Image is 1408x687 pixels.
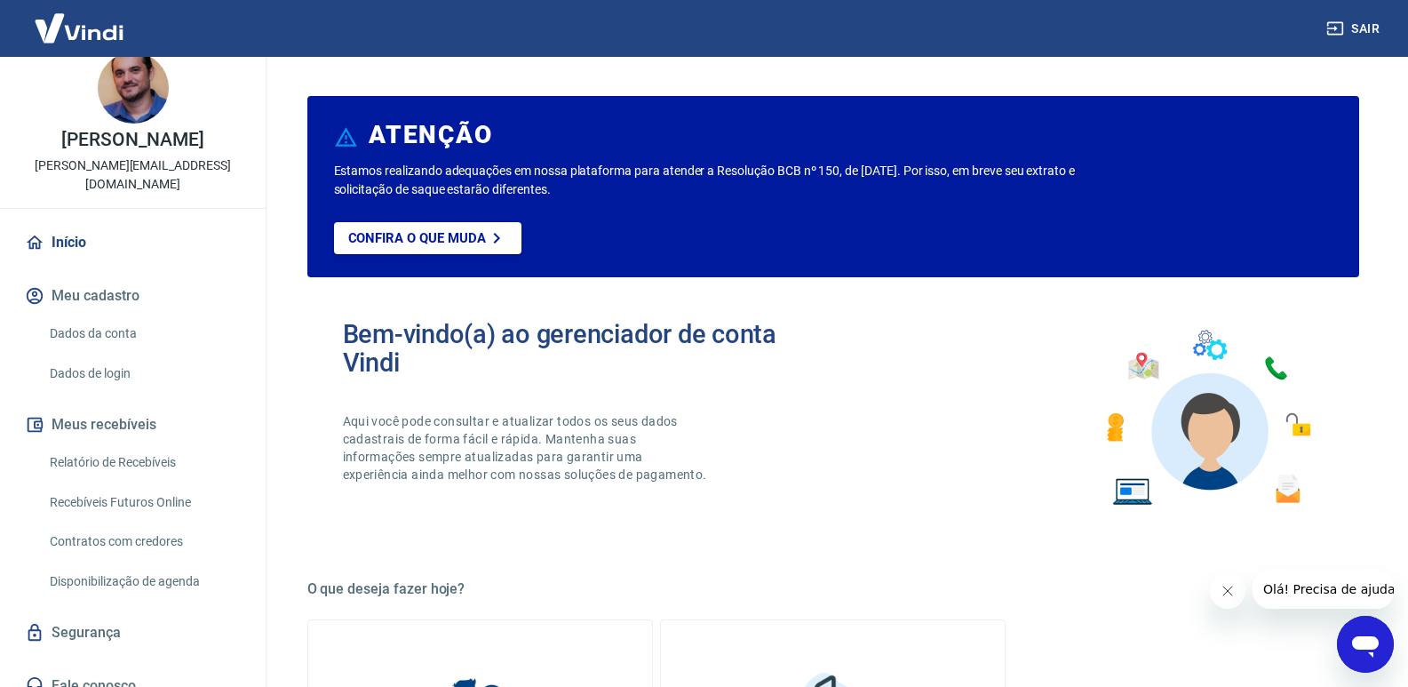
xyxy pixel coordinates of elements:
h6: ATENÇÃO [369,126,492,144]
iframe: Botão para abrir a janela de mensagens [1337,616,1394,673]
h5: O que deseja fazer hoje? [307,580,1359,598]
iframe: Mensagem da empresa [1253,570,1394,609]
a: Recebíveis Futuros Online [43,484,244,521]
p: [PERSON_NAME] [61,131,203,149]
p: Aqui você pode consultar e atualizar todos os seus dados cadastrais de forma fácil e rápida. Mant... [343,412,711,483]
button: Sair [1323,12,1387,45]
img: Vindi [21,1,137,55]
button: Meu cadastro [21,276,244,316]
a: Dados da conta [43,316,244,352]
a: Início [21,223,244,262]
h2: Bem-vindo(a) ao gerenciador de conta Vindi [343,320,833,377]
p: [PERSON_NAME][EMAIL_ADDRESS][DOMAIN_NAME] [14,156,251,194]
span: Olá! Precisa de ajuda? [11,12,149,27]
a: Disponibilização de agenda [43,563,244,600]
a: Confira o que muda [334,222,521,254]
a: Relatório de Recebíveis [43,444,244,481]
p: Estamos realizando adequações em nossa plataforma para atender a Resolução BCB nº 150, de [DATE].... [334,162,1133,199]
img: 20e42e28-e575-443d-a715-87625ebe743f.jpeg [98,52,169,124]
a: Dados de login [43,355,244,392]
iframe: Fechar mensagem [1210,573,1245,609]
a: Segurança [21,613,244,652]
button: Meus recebíveis [21,405,244,444]
img: Imagem de um avatar masculino com diversos icones exemplificando as funcionalidades do gerenciado... [1091,320,1324,516]
a: Contratos com credores [43,523,244,560]
p: Confira o que muda [348,230,486,246]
